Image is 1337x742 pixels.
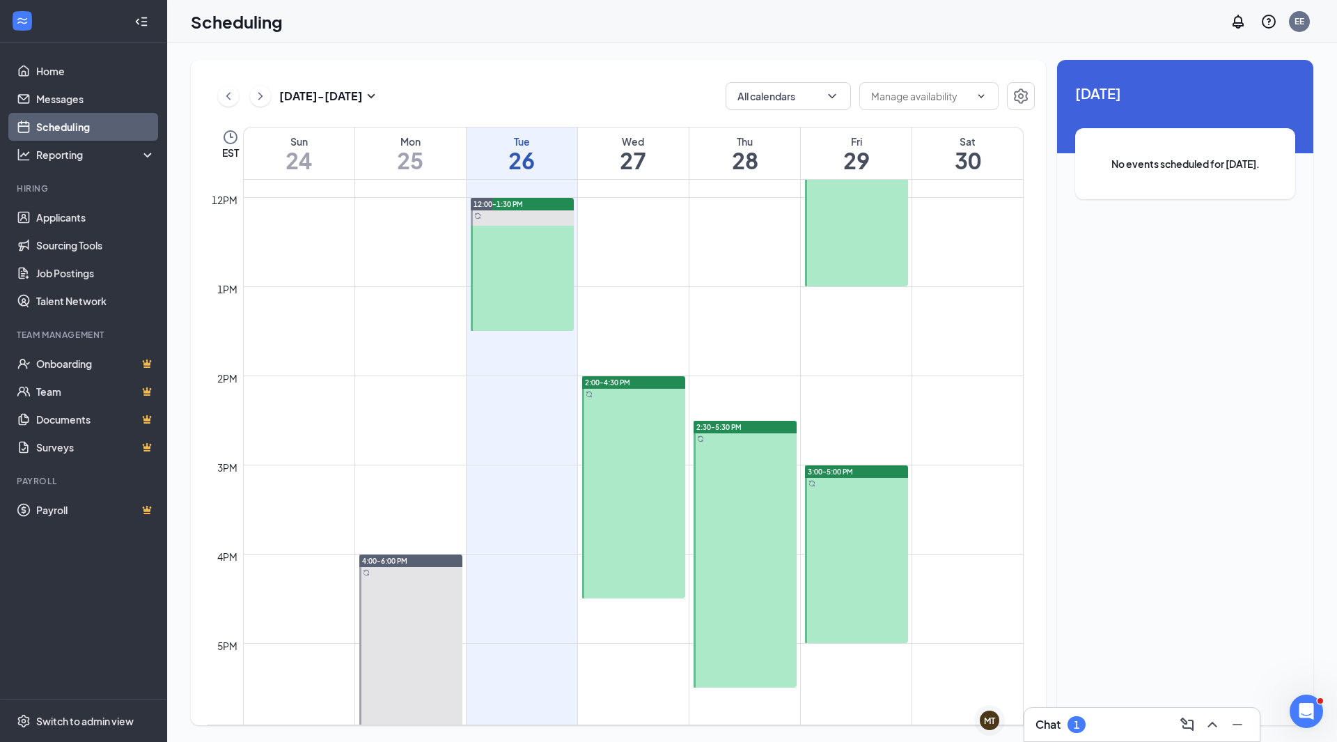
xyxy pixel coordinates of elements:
[222,129,239,146] svg: Clock
[214,281,240,297] div: 1pm
[191,10,283,33] h1: Scheduling
[689,134,800,148] div: Thu
[689,127,800,179] a: August 28, 2025
[467,127,577,179] a: August 26, 2025
[696,422,742,432] span: 2:30-5:30 PM
[808,480,815,487] svg: Sync
[578,148,689,172] h1: 27
[209,192,240,208] div: 12pm
[1290,695,1323,728] iframe: Intercom live chat
[36,203,155,231] a: Applicants
[279,88,363,104] h3: [DATE] - [DATE]
[244,134,354,148] div: Sun
[36,231,155,259] a: Sourcing Tools
[801,127,912,179] a: August 29, 2025
[17,148,31,162] svg: Analysis
[355,127,466,179] a: August 25, 2025
[912,148,1023,172] h1: 30
[36,287,155,315] a: Talent Network
[984,715,995,727] div: MT
[726,82,851,110] button: All calendarsChevronDown
[586,391,593,398] svg: Sync
[467,134,577,148] div: Tue
[244,127,354,179] a: August 24, 2025
[244,148,354,172] h1: 24
[17,475,153,487] div: Payroll
[1260,13,1277,30] svg: QuestionInfo
[222,146,239,160] span: EST
[355,134,466,148] div: Mon
[578,134,689,148] div: Wed
[250,86,271,107] button: ChevronRight
[17,183,153,194] div: Hiring
[214,460,240,475] div: 3pm
[363,88,380,105] svg: SmallChevronDown
[36,433,155,461] a: SurveysCrown
[36,148,156,162] div: Reporting
[578,127,689,179] a: August 27, 2025
[36,405,155,433] a: DocumentsCrown
[1074,719,1079,731] div: 1
[1103,156,1267,171] span: No events scheduled for [DATE].
[214,638,240,654] div: 5pm
[36,714,134,728] div: Switch to admin view
[1007,82,1035,110] button: Settings
[134,15,148,29] svg: Collapse
[218,86,239,107] button: ChevronLeft
[1176,713,1198,736] button: ComposeMessage
[1229,716,1246,733] svg: Minimize
[1230,13,1246,30] svg: Notifications
[1226,713,1249,736] button: Minimize
[214,549,240,564] div: 4pm
[355,148,466,172] h1: 25
[36,113,155,141] a: Scheduling
[36,496,155,524] a: PayrollCrown
[1204,716,1221,733] svg: ChevronUp
[1201,713,1223,736] button: ChevronUp
[15,14,29,28] svg: WorkstreamLogo
[36,85,155,113] a: Messages
[474,199,523,209] span: 12:00-1:30 PM
[808,467,853,477] span: 3:00-5:00 PM
[467,148,577,172] h1: 26
[36,57,155,85] a: Home
[912,134,1023,148] div: Sat
[912,127,1023,179] a: August 30, 2025
[697,435,704,442] svg: Sync
[976,91,987,102] svg: ChevronDown
[585,378,630,387] span: 2:00-4:30 PM
[214,371,240,386] div: 2pm
[221,88,235,105] svg: ChevronLeft
[474,212,481,219] svg: Sync
[871,88,970,104] input: Manage availability
[689,148,800,172] h1: 28
[17,714,31,728] svg: Settings
[1179,716,1196,733] svg: ComposeMessage
[801,148,912,172] h1: 29
[363,569,370,576] svg: Sync
[1295,15,1304,27] div: EE
[1035,717,1061,732] h3: Chat
[36,350,155,378] a: OnboardingCrown
[1012,88,1029,105] svg: Settings
[825,89,839,103] svg: ChevronDown
[1075,82,1295,104] span: [DATE]
[362,556,407,566] span: 4:00-6:00 PM
[17,329,153,341] div: Team Management
[253,88,267,105] svg: ChevronRight
[36,259,155,287] a: Job Postings
[36,378,155,405] a: TeamCrown
[801,134,912,148] div: Fri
